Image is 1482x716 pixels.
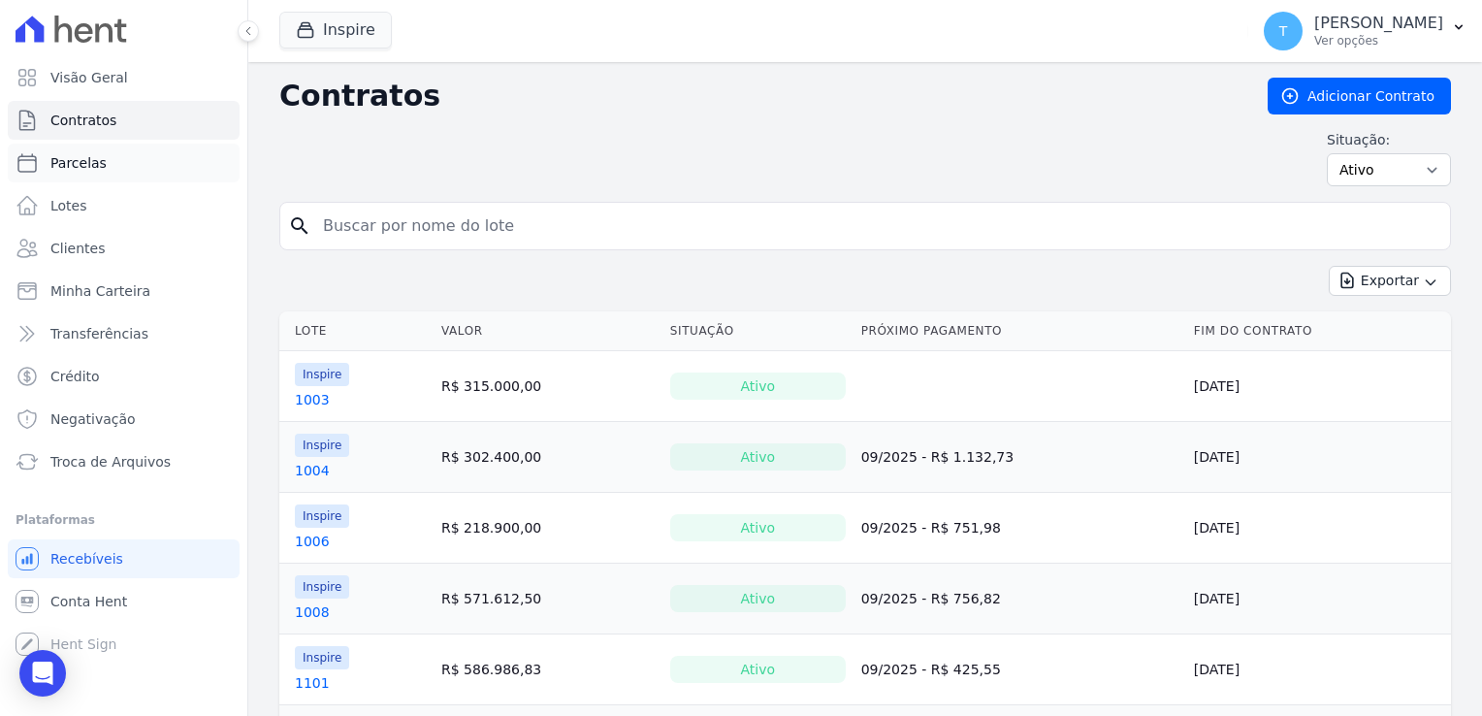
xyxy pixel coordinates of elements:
[50,549,123,569] span: Recebíveis
[1186,635,1451,705] td: [DATE]
[295,602,330,622] a: 1008
[434,311,662,351] th: Valor
[8,357,240,396] a: Crédito
[50,324,148,343] span: Transferências
[670,373,846,400] div: Ativo
[295,673,330,693] a: 1101
[1186,564,1451,635] td: [DATE]
[8,539,240,578] a: Recebíveis
[295,575,349,599] span: Inspire
[295,434,349,457] span: Inspire
[50,196,87,215] span: Lotes
[295,532,330,551] a: 1006
[279,12,392,49] button: Inspire
[434,422,662,493] td: R$ 302.400,00
[861,520,1001,536] a: 09/2025 - R$ 751,98
[50,68,128,87] span: Visão Geral
[1314,14,1443,33] p: [PERSON_NAME]
[8,582,240,621] a: Conta Hent
[662,311,854,351] th: Situação
[288,214,311,238] i: search
[670,656,846,683] div: Ativo
[1186,311,1451,351] th: Fim do Contrato
[279,311,434,351] th: Lote
[8,272,240,310] a: Minha Carteira
[295,646,349,669] span: Inspire
[434,351,662,422] td: R$ 315.000,00
[854,311,1186,351] th: Próximo Pagamento
[50,452,171,472] span: Troca de Arquivos
[8,442,240,481] a: Troca de Arquivos
[8,186,240,225] a: Lotes
[16,508,232,532] div: Plataformas
[670,443,846,471] div: Ativo
[1248,4,1482,58] button: T [PERSON_NAME] Ver opções
[434,493,662,564] td: R$ 218.900,00
[1279,24,1288,38] span: T
[50,281,150,301] span: Minha Carteira
[670,585,846,612] div: Ativo
[50,111,116,130] span: Contratos
[50,153,107,173] span: Parcelas
[295,504,349,528] span: Inspire
[8,101,240,140] a: Contratos
[1327,130,1451,149] label: Situação:
[861,449,1015,465] a: 09/2025 - R$ 1.132,73
[50,367,100,386] span: Crédito
[8,400,240,439] a: Negativação
[1186,422,1451,493] td: [DATE]
[50,409,136,429] span: Negativação
[670,514,846,541] div: Ativo
[1314,33,1443,49] p: Ver opções
[1186,493,1451,564] td: [DATE]
[1268,78,1451,114] a: Adicionar Contrato
[434,564,662,635] td: R$ 571.612,50
[50,239,105,258] span: Clientes
[434,635,662,705] td: R$ 586.986,83
[8,58,240,97] a: Visão Geral
[861,591,1001,606] a: 09/2025 - R$ 756,82
[1186,351,1451,422] td: [DATE]
[8,144,240,182] a: Parcelas
[8,314,240,353] a: Transferências
[50,592,127,611] span: Conta Hent
[295,390,330,409] a: 1003
[19,650,66,697] div: Open Intercom Messenger
[279,79,1237,114] h2: Contratos
[295,461,330,480] a: 1004
[311,207,1442,245] input: Buscar por nome do lote
[8,229,240,268] a: Clientes
[1329,266,1451,296] button: Exportar
[295,363,349,386] span: Inspire
[861,662,1001,677] a: 09/2025 - R$ 425,55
